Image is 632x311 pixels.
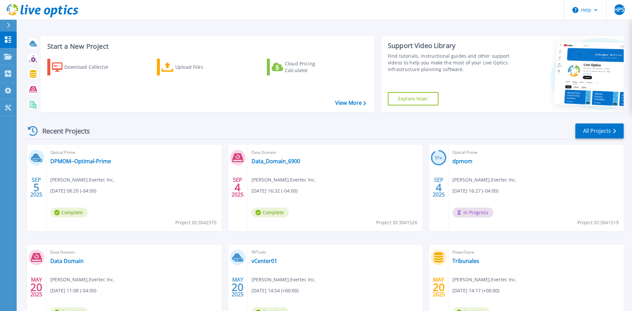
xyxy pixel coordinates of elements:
[436,185,442,190] span: 4
[252,208,289,218] span: Complete
[388,41,511,50] div: Support Video Library
[50,287,96,294] span: [DATE] 11:08 (-04:00)
[175,60,229,74] div: Upload Files
[235,185,241,190] span: 4
[252,287,299,294] span: [DATE] 14:54 (+00:00)
[452,176,517,184] span: [PERSON_NAME] , Evertec Inc.
[50,149,218,156] span: Optical Prime
[252,158,300,165] a: Data_Domain_6900
[50,176,115,184] span: [PERSON_NAME] , Evertec Inc.
[252,176,316,184] span: [PERSON_NAME] , Evertec Inc.
[440,156,442,160] span: %
[252,258,277,264] a: vCenter01
[376,219,417,226] span: Project ID: 3041526
[452,149,620,156] span: Optical Prime
[231,175,244,200] div: SEP 2025
[64,60,118,74] div: Download Collector
[433,284,445,290] span: 20
[50,249,218,256] span: Data Domain
[452,187,498,195] span: [DATE] 16:27 (-04:00)
[33,185,39,190] span: 5
[252,276,316,283] span: [PERSON_NAME] , Evertec Inc.
[575,123,624,138] a: All Projects
[452,158,472,165] a: dpmom
[252,187,298,195] span: [DATE] 16:32 (-04:00)
[30,284,42,290] span: 20
[50,187,96,195] span: [DATE] 08:20 (-04:00)
[452,208,493,218] span: In Progress
[452,287,499,294] span: [DATE] 14:17 (+00:00)
[452,249,620,256] span: PowerStore
[335,100,366,106] a: View More
[157,59,231,75] a: Upload Files
[431,154,446,162] h3: 91
[50,258,84,264] a: Data Domain
[452,276,517,283] span: [PERSON_NAME] , Evertec Inc.
[388,53,511,73] div: Find tutorials, instructional guides and other support videos to help you make the most of your L...
[252,249,419,256] span: RVTools
[50,208,88,218] span: Complete
[50,276,115,283] span: [PERSON_NAME] , Evertec Inc.
[50,158,111,165] a: DPMOM--Optimal-Prime
[231,275,244,299] div: MAY 2025
[26,123,99,139] div: Recent Projects
[175,219,217,226] span: Project ID: 3042375
[614,7,624,12] span: HPS
[388,92,438,105] a: Explore Now!
[577,219,619,226] span: Project ID: 3041519
[30,275,43,299] div: MAY 2025
[432,275,445,299] div: MAY 2025
[47,43,366,50] h3: Start a New Project
[252,149,419,156] span: Data Domain
[285,60,338,74] div: Cloud Pricing Calculator
[452,258,479,264] a: Tribunales
[30,175,43,200] div: SEP 2025
[432,175,445,200] div: SEP 2025
[47,59,122,75] a: Download Collector
[232,284,244,290] span: 20
[267,59,341,75] a: Cloud Pricing Calculator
